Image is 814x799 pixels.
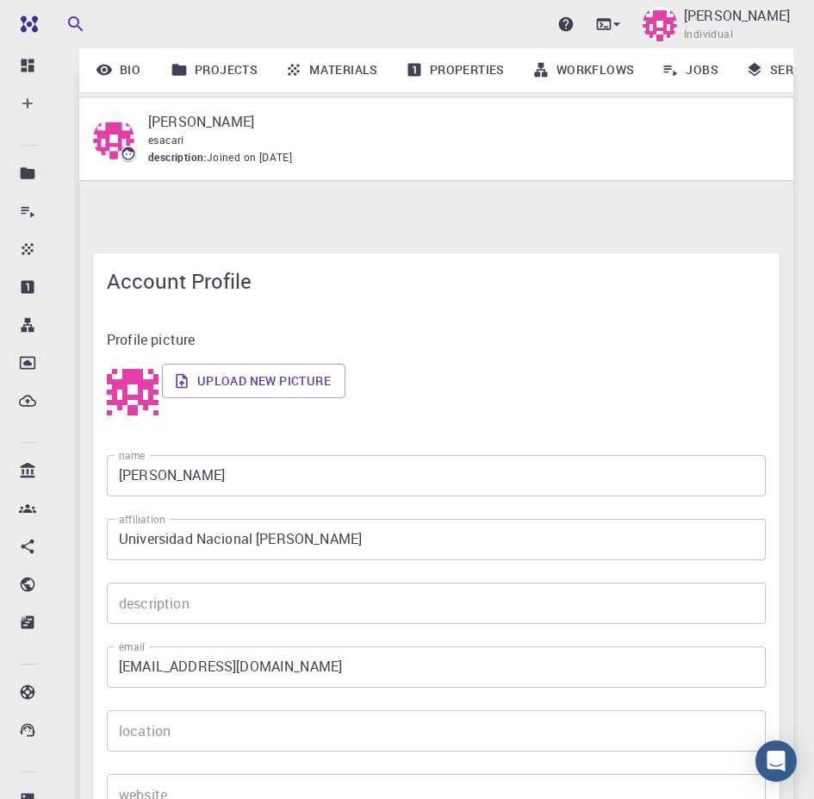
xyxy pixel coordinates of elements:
[148,149,207,166] span: description :
[14,16,38,33] img: logo
[148,133,184,147] span: esacari
[519,47,649,92] a: Workflows
[157,47,271,92] a: Projects
[119,640,145,654] label: email
[392,47,519,92] a: Properties
[79,47,157,92] a: Bio
[684,5,790,26] p: [PERSON_NAME]
[207,149,292,166] span: Joined on [DATE]
[148,111,766,132] p: [PERSON_NAME]
[107,364,158,415] img: 94uut8AAAABklEQVQDAORZgw8MA34nAAAAAElFTkSuQmCC
[107,267,766,295] span: Account Profile
[643,7,677,41] img: Elisban Sacari
[755,740,797,782] div: Open Intercom Messenger
[684,26,733,43] span: Individual
[107,329,766,350] p: Profile picture
[648,47,732,92] a: Jobs
[162,364,345,398] label: Upload new picture
[271,47,392,92] a: Materials
[119,448,145,463] label: name
[119,512,165,527] label: affiliation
